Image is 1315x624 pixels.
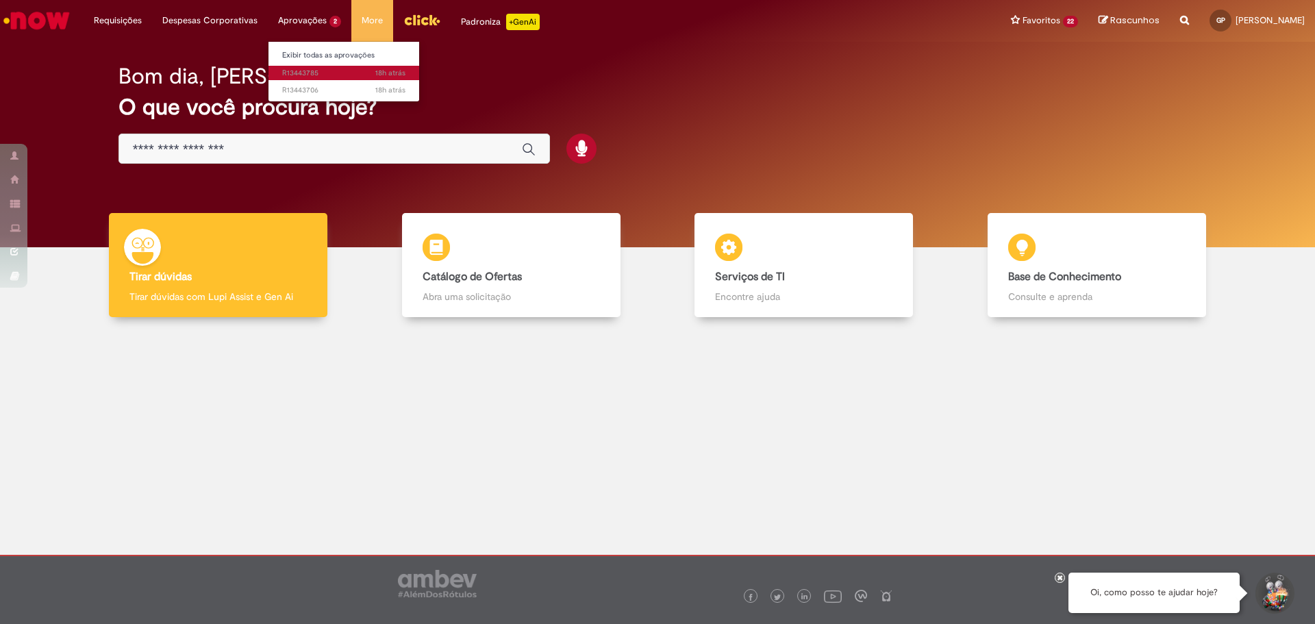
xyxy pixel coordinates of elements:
[657,213,951,318] a: Serviços de TI Encontre ajuda
[506,14,540,30] p: +GenAi
[1236,14,1305,26] span: [PERSON_NAME]
[268,41,420,102] ul: Aprovações
[282,68,405,79] span: R13443785
[461,14,540,30] div: Padroniza
[365,213,658,318] a: Catálogo de Ofertas Abra uma solicitação
[72,213,365,318] a: Tirar dúvidas Tirar dúvidas com Lupi Assist e Gen Ai
[94,14,142,27] span: Requisições
[362,14,383,27] span: More
[375,85,405,95] time: 27/08/2025 15:24:25
[1008,290,1186,303] p: Consulte e aprenda
[398,570,477,597] img: logo_footer_ambev_rotulo_gray.png
[268,66,419,81] a: Aberto R13443785 :
[880,590,892,602] img: logo_footer_naosei.png
[1216,16,1225,25] span: GP
[278,14,327,27] span: Aprovações
[375,85,405,95] span: 18h atrás
[403,10,440,30] img: click_logo_yellow_360x200.png
[715,290,892,303] p: Encontre ajuda
[747,594,754,601] img: logo_footer_facebook.png
[423,290,600,303] p: Abra uma solicitação
[129,270,192,284] b: Tirar dúvidas
[375,68,405,78] span: 18h atrás
[118,64,381,88] h2: Bom dia, [PERSON_NAME]
[162,14,258,27] span: Despesas Corporativas
[715,270,785,284] b: Serviços de TI
[268,48,419,63] a: Exibir todas as aprovações
[268,83,419,98] a: Aberto R13443706 :
[282,85,405,96] span: R13443706
[118,95,1197,119] h2: O que você procura hoje?
[375,68,405,78] time: 27/08/2025 15:27:17
[824,587,842,605] img: logo_footer_youtube.png
[329,16,341,27] span: 2
[1110,14,1160,27] span: Rascunhos
[423,270,522,284] b: Catálogo de Ofertas
[1068,573,1240,613] div: Oi, como posso te ajudar hoje?
[1253,573,1294,614] button: Iniciar Conversa de Suporte
[129,290,307,303] p: Tirar dúvidas com Lupi Assist e Gen Ai
[1,7,72,34] img: ServiceNow
[951,213,1244,318] a: Base de Conhecimento Consulte e aprenda
[1008,270,1121,284] b: Base de Conhecimento
[774,594,781,601] img: logo_footer_twitter.png
[855,590,867,602] img: logo_footer_workplace.png
[801,593,808,601] img: logo_footer_linkedin.png
[1063,16,1078,27] span: 22
[1023,14,1060,27] span: Favoritos
[1099,14,1160,27] a: Rascunhos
